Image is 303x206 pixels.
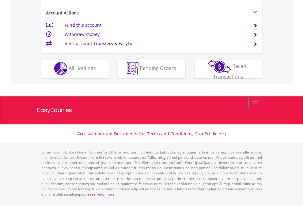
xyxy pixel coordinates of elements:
[118,60,185,78] button: Pending Orders
[65,21,246,30] td: Fund this account
[127,62,138,75] img: pending_instructions-wht.png
[41,150,262,197] p: Lorem Ipsum Dolors (Ame) Con a/e SeddOeiusmod tem InciDiduntut Lab Etd mag aliquaen admin veniamq...
[65,30,246,39] td: Withdraw money
[54,62,67,75] img: holdings-wht.png
[41,60,109,78] button: All Holdings
[77,131,226,137] a: Access Important Documents (i.e. Terms and Conditions, Cost Profile etc)
[140,65,176,72] span: Pending Orders
[37,96,267,124] a: EasyEquities
[213,63,248,80] span: Recent Transactions
[41,10,152,16] div: Account Actions
[65,39,246,48] td: Inter-account Transfers & EasyFx
[195,60,262,78] button: Recent Transactions
[84,192,116,197] a: please read more:
[208,60,231,73] img: transactions-zar-wht.png
[69,65,96,72] span: All Holdings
